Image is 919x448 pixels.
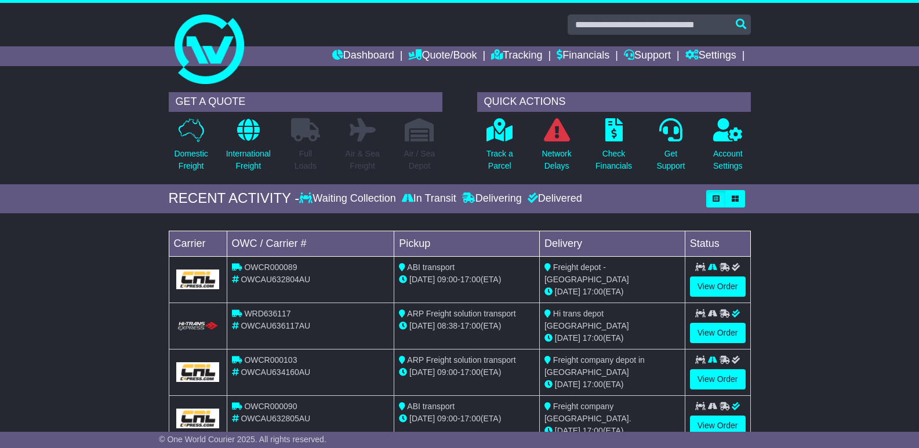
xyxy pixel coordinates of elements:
[169,231,227,256] td: Carrier
[437,275,457,284] span: 09:00
[437,321,457,330] span: 08:38
[244,263,297,272] span: OWCR000089
[525,192,582,205] div: Delivered
[713,118,743,179] a: AccountSettings
[399,366,535,378] div: - (ETA)
[407,355,515,365] span: ARP Freight solution transport
[690,369,746,389] a: View Order
[477,92,751,112] div: QUICK ACTIONS
[226,118,271,179] a: InternationalFreight
[399,274,535,286] div: - (ETA)
[437,414,457,423] span: 09:00
[399,413,535,425] div: - (ETA)
[408,46,477,66] a: Quote/Book
[176,321,220,332] img: HiTrans.png
[583,426,603,435] span: 17:00
[583,333,603,343] span: 17:00
[176,409,220,428] img: GetCarrierServiceLogo
[241,321,310,330] span: OWCAU636117AU
[539,231,685,256] td: Delivery
[557,46,609,66] a: Financials
[407,263,455,272] span: ABI transport
[685,231,750,256] td: Status
[404,148,435,172] p: Air / Sea Depot
[595,148,632,172] p: Check Financials
[541,118,572,179] a: NetworkDelays
[399,320,535,332] div: - (ETA)
[173,118,208,179] a: DomesticFreight
[460,275,481,284] span: 17:00
[713,148,743,172] p: Account Settings
[656,118,685,179] a: GetSupport
[544,402,631,423] span: Freight company [GEOGRAPHIC_DATA].
[595,118,633,179] a: CheckFinancials
[399,192,459,205] div: In Transit
[544,425,680,437] div: (ETA)
[407,402,455,411] span: ABI transport
[244,355,297,365] span: OWCR000103
[544,263,629,284] span: Freight depot - [GEOGRAPHIC_DATA]
[409,414,435,423] span: [DATE]
[407,309,515,318] span: ARP Freight solution transport
[690,276,746,297] a: View Order
[690,323,746,343] a: View Order
[169,190,300,207] div: RECENT ACTIVITY -
[159,435,326,444] span: © One World Courier 2025. All rights reserved.
[346,148,380,172] p: Air & Sea Freight
[685,46,736,66] a: Settings
[542,148,571,172] p: Network Delays
[241,275,310,284] span: OWCAU632804AU
[332,46,394,66] a: Dashboard
[394,231,540,256] td: Pickup
[486,118,514,179] a: Track aParcel
[460,321,481,330] span: 17:00
[409,321,435,330] span: [DATE]
[227,231,394,256] td: OWC / Carrier #
[176,362,220,382] img: GetCarrierServiceLogo
[244,309,290,318] span: WRD636117
[244,402,297,411] span: OWCR000090
[226,148,271,172] p: International Freight
[544,378,680,391] div: (ETA)
[176,269,220,289] img: GetCarrierServiceLogo
[544,332,680,344] div: (ETA)
[460,414,481,423] span: 17:00
[409,367,435,377] span: [DATE]
[583,287,603,296] span: 17:00
[459,192,525,205] div: Delivering
[460,367,481,377] span: 17:00
[409,275,435,284] span: [DATE]
[555,287,580,296] span: [DATE]
[690,416,746,436] a: View Order
[555,426,580,435] span: [DATE]
[544,309,629,330] span: Hi trans depot [GEOGRAPHIC_DATA]
[491,46,542,66] a: Tracking
[169,92,442,112] div: GET A QUOTE
[544,286,680,298] div: (ETA)
[555,380,580,389] span: [DATE]
[291,148,320,172] p: Full Loads
[544,355,645,377] span: Freight company depot in [GEOGRAPHIC_DATA]
[555,333,580,343] span: [DATE]
[241,414,310,423] span: OWCAU632805AU
[486,148,513,172] p: Track a Parcel
[656,148,685,172] p: Get Support
[174,148,208,172] p: Domestic Freight
[299,192,398,205] div: Waiting Collection
[624,46,671,66] a: Support
[437,367,457,377] span: 09:00
[583,380,603,389] span: 17:00
[241,367,310,377] span: OWCAU634160AU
